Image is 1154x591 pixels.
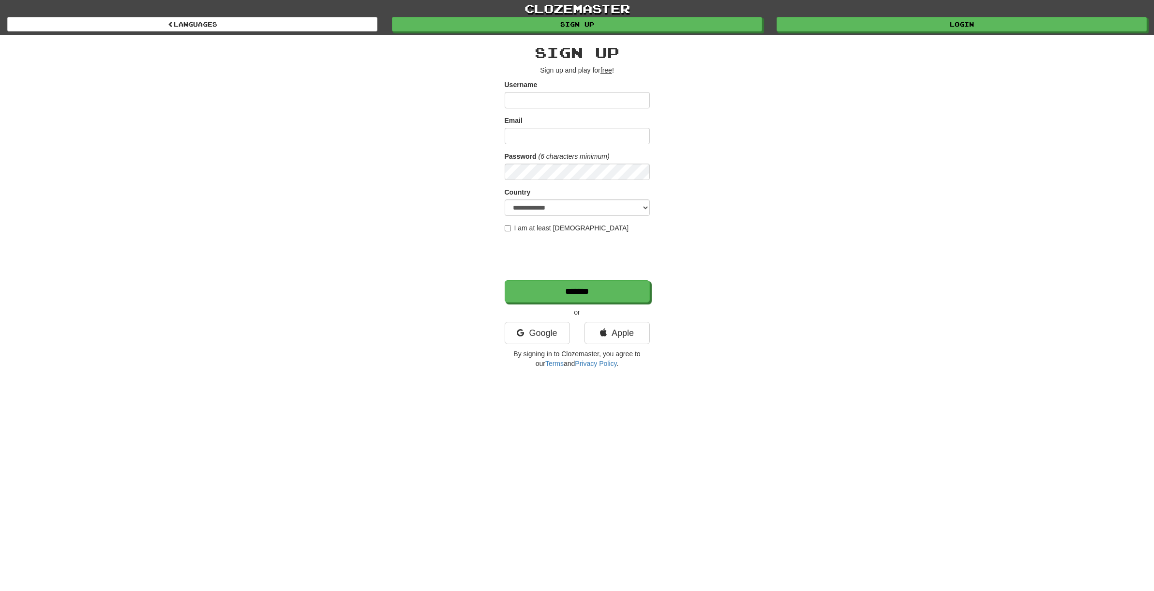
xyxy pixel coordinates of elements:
a: Google [505,322,570,344]
p: By signing in to Clozemaster, you agree to our and . [505,349,650,368]
p: Sign up and play for ! [505,65,650,75]
input: I am at least [DEMOGRAPHIC_DATA] [505,225,511,231]
label: I am at least [DEMOGRAPHIC_DATA] [505,223,629,233]
em: (6 characters minimum) [539,152,610,160]
a: Languages [7,17,377,31]
label: Email [505,116,523,125]
a: Login [777,17,1147,31]
a: Privacy Policy [575,360,616,367]
label: Password [505,152,537,161]
h2: Sign up [505,45,650,61]
label: Username [505,80,538,90]
p: or [505,307,650,317]
iframe: reCAPTCHA [505,238,652,275]
a: Apple [584,322,650,344]
label: Country [505,187,531,197]
u: free [600,66,612,74]
a: Sign up [392,17,762,31]
a: Terms [545,360,564,367]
